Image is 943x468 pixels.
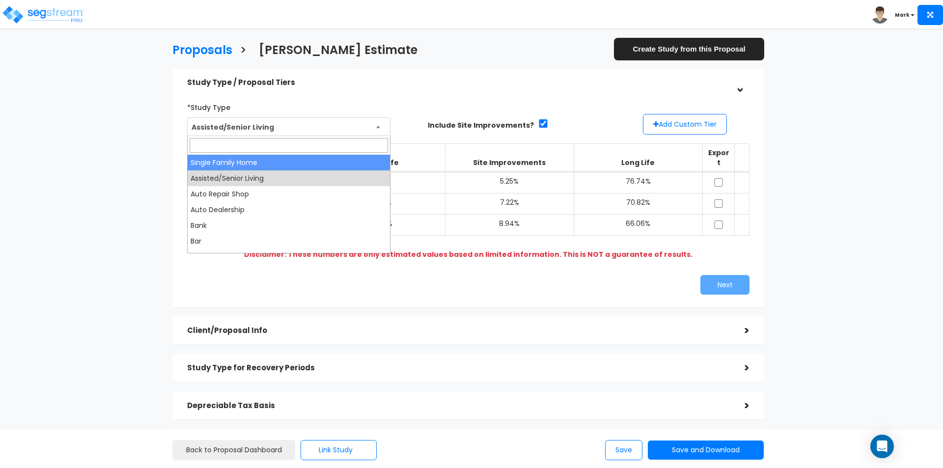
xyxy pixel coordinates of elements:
li: Auto Repair Shop [188,186,390,202]
div: > [730,360,749,376]
li: Auto Dealership [188,202,390,218]
a: Proposals [165,34,232,64]
div: > [730,398,749,413]
img: logo_pro_r.png [1,5,85,25]
button: Add Custom Tier [643,114,727,135]
b: Mark [895,11,910,19]
td: 7.22% [445,193,574,214]
div: Open Intercom Messenger [870,435,894,458]
th: Long Life [574,143,702,172]
li: Bar [188,233,390,249]
b: Disclaimer: These numbers are only estimated values based on limited information. This is NOT a g... [244,249,693,259]
h3: > [240,44,247,59]
button: Save and Download [648,440,764,460]
h3: [PERSON_NAME] Estimate [259,44,417,59]
div: > [730,323,749,338]
li: Single Family Home [188,155,390,170]
li: Big Box Retail [188,249,390,265]
td: 66.06% [574,214,702,235]
h5: Client/Proposal Info [187,327,730,335]
a: Back to Proposal Dashboard [172,440,295,460]
span: Assisted/Senior Living [188,118,390,137]
button: Link Study [301,440,377,460]
button: Save [605,440,642,460]
label: *Study Type [187,99,230,112]
h5: Study Type for Recovery Periods [187,364,730,372]
img: avatar.png [871,6,888,24]
td: 8.94% [445,214,574,235]
a: Create Study from this Proposal [614,38,764,60]
span: Assisted/Senior Living [187,117,390,136]
h3: Proposals [172,44,232,59]
td: 70.82% [574,193,702,214]
th: Site Improvements [445,143,574,172]
td: 5.25% [445,172,574,193]
h5: Depreciable Tax Basis [187,402,730,410]
th: Export [703,143,735,172]
h5: Study Type / Proposal Tiers [187,79,730,87]
div: > [732,73,747,93]
label: Include Site Improvements? [428,120,534,130]
td: 76.74% [574,172,702,193]
li: Bank [188,218,390,233]
button: Next [700,275,749,295]
li: Assisted/Senior Living [188,170,390,186]
a: [PERSON_NAME] Estimate [251,34,417,64]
